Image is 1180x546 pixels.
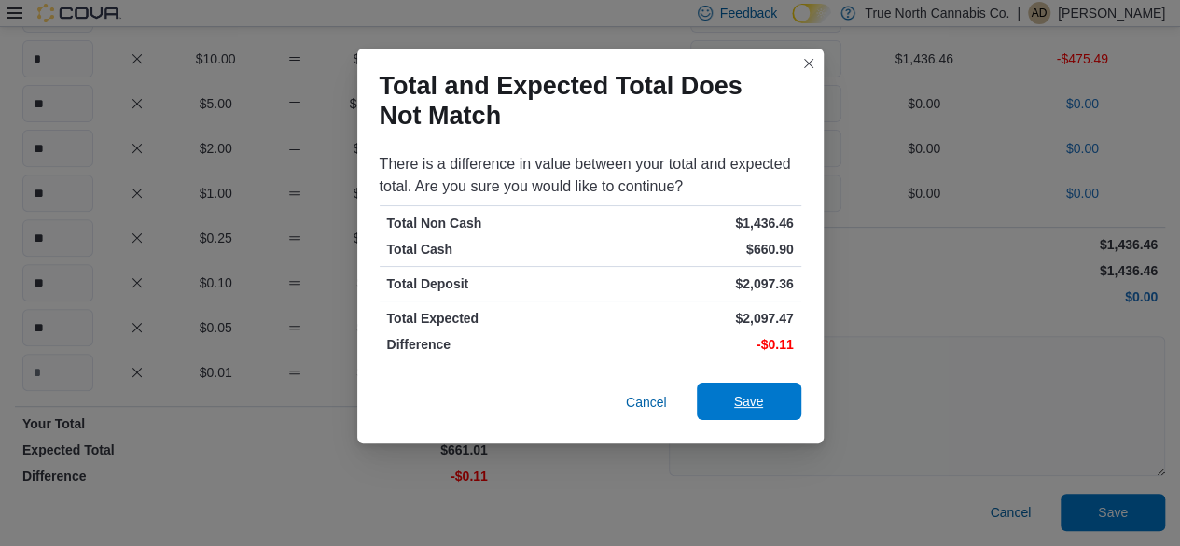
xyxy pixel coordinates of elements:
button: Cancel [618,384,674,421]
button: Save [697,383,801,420]
button: Closes this modal window [798,52,820,75]
p: Total Deposit [387,274,587,293]
p: Total Expected [387,309,587,328]
p: Difference [387,335,587,354]
span: Save [734,392,764,411]
p: $2,097.36 [594,274,794,293]
p: Total Non Cash [387,214,587,232]
p: $660.90 [594,240,794,259]
p: $2,097.47 [594,309,794,328]
p: -$0.11 [594,335,794,354]
div: There is a difference in value between your total and expected total. Are you sure you would like... [380,153,801,198]
span: Cancel [626,393,667,412]
p: Total Cash [387,240,587,259]
h1: Total and Expected Total Does Not Match [380,71,786,131]
p: $1,436.46 [594,214,794,232]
